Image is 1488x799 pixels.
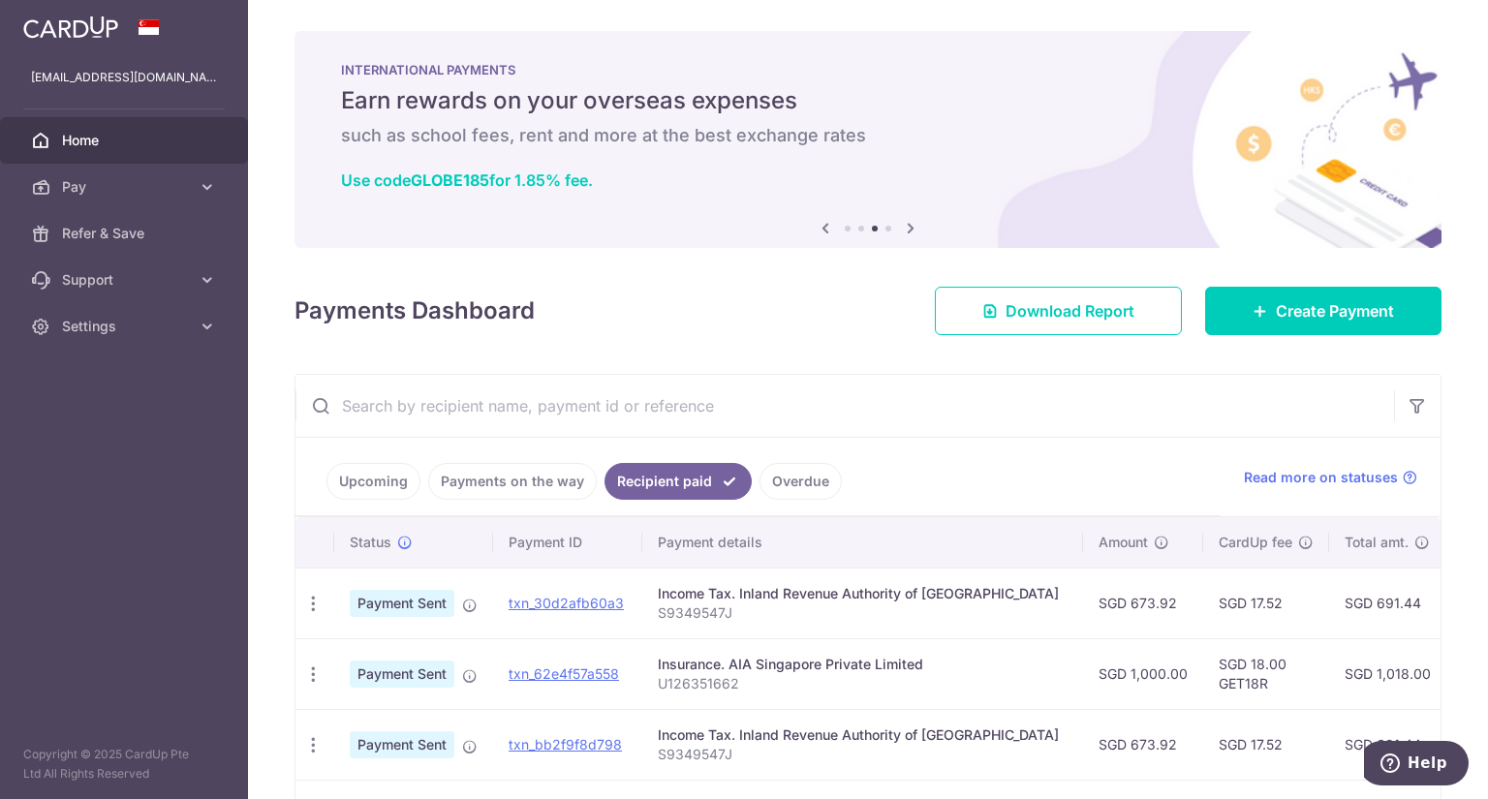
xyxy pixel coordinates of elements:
a: txn_bb2f9f8d798 [509,736,622,753]
p: U126351662 [658,674,1068,693]
a: Use codeGLOBE185for 1.85% fee. [341,170,593,190]
div: Income Tax. Inland Revenue Authority of [GEOGRAPHIC_DATA] [658,584,1068,603]
span: Settings [62,317,190,336]
span: Amount [1099,533,1148,552]
th: Payment ID [493,517,642,568]
td: SGD 673.92 [1083,568,1203,638]
td: SGD 691.44 [1329,568,1446,638]
span: Download Report [1006,299,1134,323]
img: CardUp [23,15,118,39]
h4: Payments Dashboard [294,293,535,328]
a: Read more on statuses [1244,468,1417,487]
span: Support [62,270,190,290]
td: SGD 691.44 [1329,709,1446,780]
a: Create Payment [1205,287,1441,335]
td: SGD 17.52 [1203,709,1329,780]
td: SGD 18.00 GET18R [1203,638,1329,709]
img: International Payment Banner [294,31,1441,248]
span: Pay [62,177,190,197]
a: Recipient paid [604,463,752,500]
h6: such as school fees, rent and more at the best exchange rates [341,124,1395,147]
span: CardUp fee [1219,533,1292,552]
td: SGD 17.52 [1203,568,1329,638]
p: [EMAIL_ADDRESS][DOMAIN_NAME] [31,68,217,87]
span: Status [350,533,391,552]
iframe: Opens a widget where you can find more information [1364,741,1469,789]
a: Overdue [759,463,842,500]
span: Payment Sent [350,661,454,688]
a: txn_30d2afb60a3 [509,595,624,611]
td: SGD 673.92 [1083,709,1203,780]
td: SGD 1,018.00 [1329,638,1446,709]
h5: Earn rewards on your overseas expenses [341,85,1395,116]
a: Upcoming [326,463,420,500]
th: Payment details [642,517,1083,568]
p: S9349547J [658,745,1068,764]
span: Payment Sent [350,590,454,617]
a: txn_62e4f57a558 [509,665,619,682]
p: S9349547J [658,603,1068,623]
div: Insurance. AIA Singapore Private Limited [658,655,1068,674]
p: INTERNATIONAL PAYMENTS [341,62,1395,77]
span: Home [62,131,190,150]
span: Total amt. [1345,533,1409,552]
div: Income Tax. Inland Revenue Authority of [GEOGRAPHIC_DATA] [658,725,1068,745]
span: Create Payment [1276,299,1394,323]
a: Payments on the way [428,463,597,500]
input: Search by recipient name, payment id or reference [295,375,1394,437]
td: SGD 1,000.00 [1083,638,1203,709]
span: Read more on statuses [1244,468,1398,487]
span: Refer & Save [62,224,190,243]
span: Payment Sent [350,731,454,758]
a: Download Report [935,287,1182,335]
b: GLOBE185 [411,170,489,190]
